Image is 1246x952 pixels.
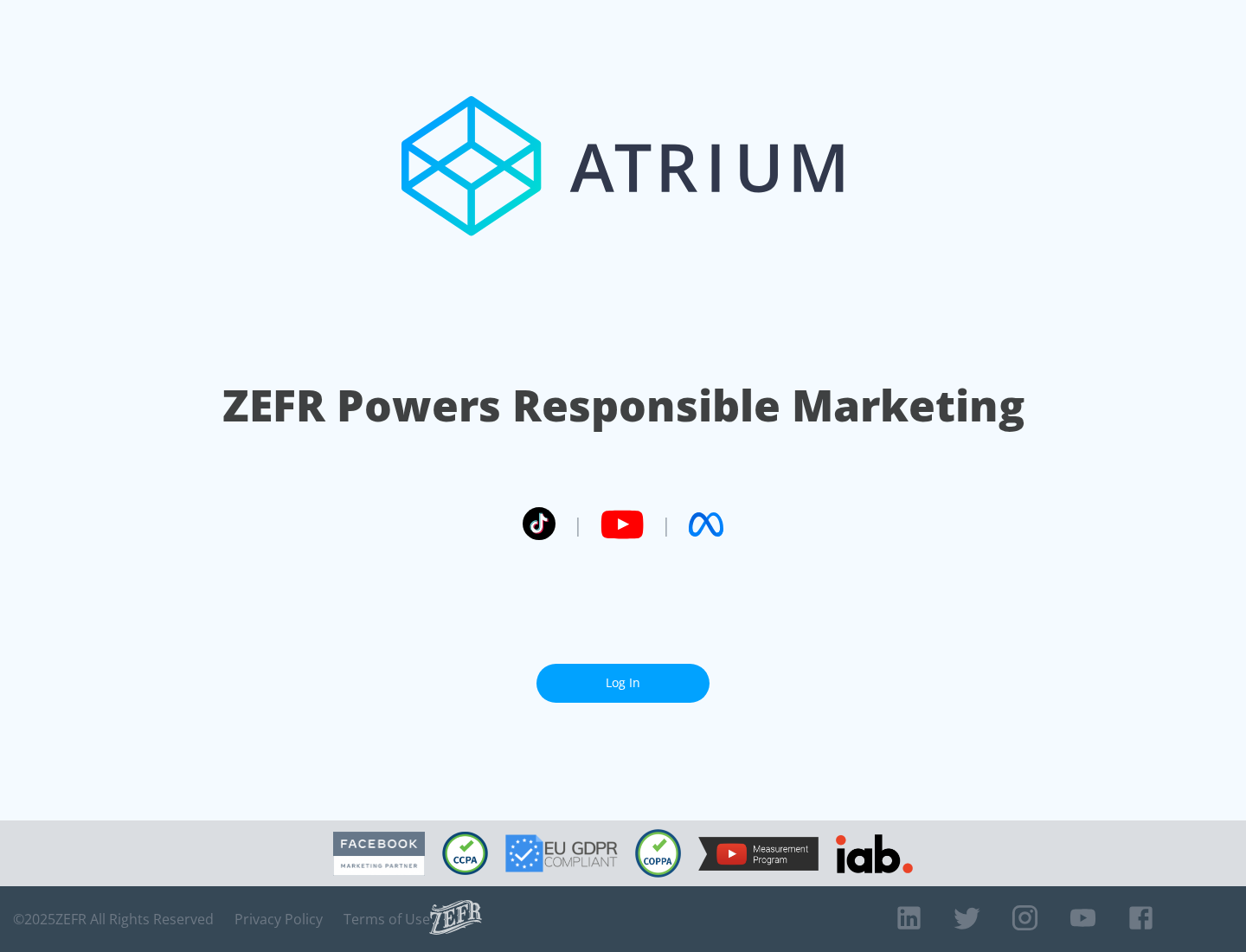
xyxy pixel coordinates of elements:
a: Terms of Use [344,910,430,928]
span: | [573,511,583,537]
img: IAB [836,834,913,873]
img: Facebook Marketing Partner [333,832,425,876]
h1: ZEFR Powers Responsible Marketing [222,376,1024,435]
a: Privacy Policy [234,910,323,928]
img: YouTube Measurement Program [698,837,819,871]
img: COPPA Compliant [635,829,681,878]
img: CCPA Compliant [442,832,488,875]
span: © 2025 ZEFR All Rights Reserved [13,910,214,928]
img: GDPR Compliant [505,834,618,872]
a: Log In [536,664,710,703]
span: | [661,511,671,537]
